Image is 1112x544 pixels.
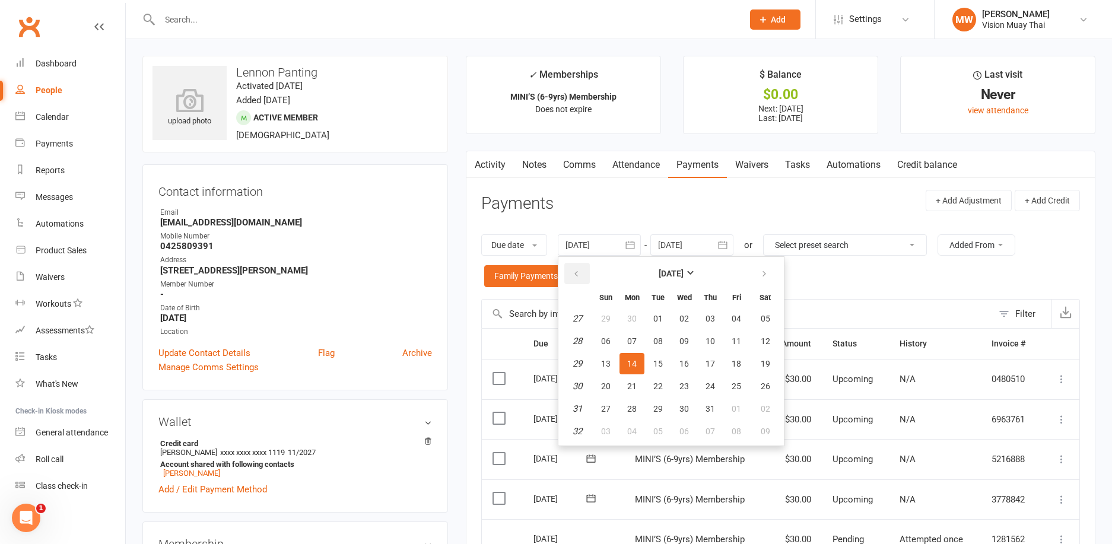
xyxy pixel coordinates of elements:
td: $30.00 [767,359,822,399]
div: Calendar [36,112,69,122]
th: Status [822,329,889,359]
span: 21 [627,381,637,391]
button: 03 [593,421,618,442]
td: $30.00 [767,479,822,520]
div: Reports [36,166,65,175]
a: Comms [555,151,604,179]
td: $30.00 [767,399,822,440]
div: Workouts [36,299,71,308]
a: Waivers [15,264,125,291]
span: 08 [653,336,663,346]
span: 10 [706,336,715,346]
button: 03 [698,308,723,329]
a: Payments [668,151,727,179]
small: Thursday [704,293,717,302]
td: 5216888 [981,439,1041,479]
button: 02 [672,308,697,329]
em: 32 [573,426,582,437]
em: 29 [573,358,582,369]
div: Location [160,326,432,338]
button: 15 [646,353,671,374]
span: Upcoming [833,494,873,505]
strong: 0425809391 [160,241,432,252]
button: 17 [698,353,723,374]
strong: MINI’S (6-9yrs) Membership [510,92,617,101]
h3: Lennon Panting [152,66,438,79]
button: Due date [481,234,547,256]
div: [DATE] [533,449,588,467]
button: 25 [724,376,749,397]
em: 28 [573,336,582,346]
div: $0.00 [694,88,867,101]
button: 14 [619,353,644,374]
span: 12 [761,336,770,346]
span: Active member [253,113,318,122]
button: 24 [698,376,723,397]
div: Email [160,207,432,218]
span: 05 [761,314,770,323]
input: Search by invoice number [482,300,993,328]
a: Clubworx [14,12,44,42]
td: 0480510 [981,359,1041,399]
span: N/A [900,454,916,465]
button: 12 [750,330,780,352]
a: Update Contact Details [158,346,250,360]
a: People [15,77,125,104]
small: Tuesday [652,293,665,302]
div: Messages [36,192,73,202]
a: Calendar [15,104,125,131]
a: Family Payments [484,265,568,287]
a: Tasks [15,344,125,371]
span: 25 [732,381,741,391]
span: 05 [653,427,663,436]
span: N/A [900,494,916,505]
a: [PERSON_NAME] [163,469,220,478]
span: 20 [601,381,611,391]
span: 11 [732,336,741,346]
span: 06 [601,336,611,346]
span: 08 [732,427,741,436]
th: Invoice # [981,329,1041,359]
span: xxxx xxxx xxxx 1119 [220,448,285,457]
div: Waivers [36,272,65,282]
div: [PERSON_NAME] [982,9,1050,20]
div: Date of Birth [160,303,432,314]
a: Roll call [15,446,125,473]
div: [DATE] [533,409,588,428]
span: 23 [679,381,689,391]
button: 07 [619,330,644,352]
small: Wednesday [677,293,692,302]
a: Archive [402,346,432,360]
button: 11 [724,330,749,352]
li: [PERSON_NAME] [158,437,432,479]
button: Add [750,9,800,30]
button: 08 [646,330,671,352]
div: MW [952,8,976,31]
p: Next: [DATE] Last: [DATE] [694,104,867,123]
span: 07 [706,427,715,436]
div: $ Balance [760,67,802,88]
button: 29 [593,308,618,329]
span: N/A [900,414,916,425]
a: Class kiosk mode [15,473,125,500]
th: History [889,329,981,359]
span: 26 [761,381,770,391]
span: 30 [627,314,637,323]
td: 6963761 [981,399,1041,440]
span: 30 [679,404,689,413]
span: 31 [706,404,715,413]
time: Activated [DATE] [236,81,303,91]
div: Member Number [160,279,432,290]
a: Messages [15,184,125,211]
span: 16 [679,359,689,368]
button: 31 [698,398,723,419]
div: upload photo [152,88,227,128]
span: MINI’S (6-9yrs) Membership [635,454,745,465]
span: 02 [761,404,770,413]
a: Attendance [604,151,668,179]
small: Saturday [760,293,771,302]
div: Filter [1015,307,1035,321]
div: [DATE] [533,489,588,508]
div: Memberships [529,67,598,89]
button: 04 [724,308,749,329]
